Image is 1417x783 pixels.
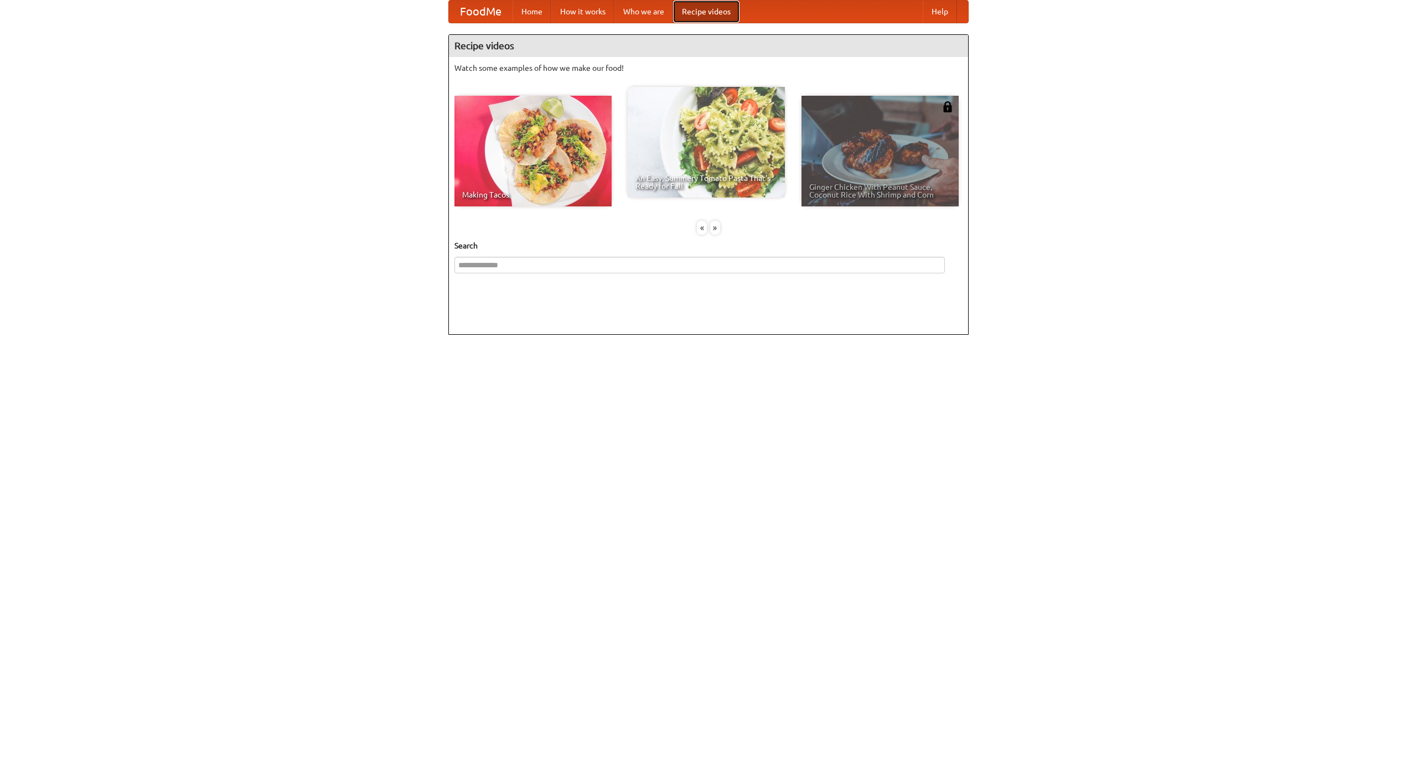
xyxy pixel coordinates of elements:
div: « [697,221,707,235]
a: FoodMe [449,1,513,23]
a: Recipe videos [673,1,739,23]
a: Who we are [614,1,673,23]
h5: Search [454,240,963,251]
img: 483408.png [942,101,953,112]
a: How it works [551,1,614,23]
p: Watch some examples of how we make our food! [454,63,963,74]
a: Making Tacos [454,96,612,206]
div: » [710,221,720,235]
a: An Easy, Summery Tomato Pasta That's Ready for Fall [628,87,785,198]
span: An Easy, Summery Tomato Pasta That's Ready for Fall [635,174,777,190]
a: Help [923,1,957,23]
a: Home [513,1,551,23]
h4: Recipe videos [449,35,968,57]
span: Making Tacos [462,191,604,199]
